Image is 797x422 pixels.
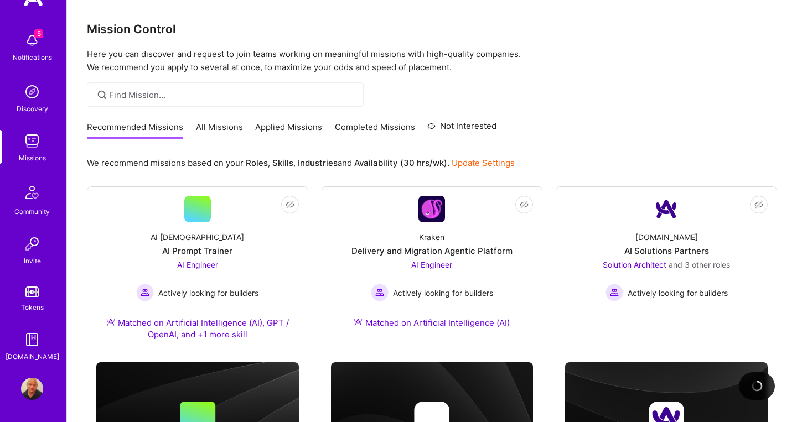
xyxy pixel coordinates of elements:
[162,245,232,257] div: AI Prompt Trainer
[13,51,52,63] div: Notifications
[354,317,363,326] img: Ateam Purple Icon
[653,196,680,222] img: Company Logo
[21,233,43,255] img: Invite
[158,287,258,299] span: Actively looking for builders
[17,103,48,114] div: Discovery
[754,200,763,209] i: icon EyeClosed
[106,317,115,326] img: Ateam Purple Icon
[21,130,43,152] img: teamwork
[14,206,50,217] div: Community
[272,158,293,168] b: Skills
[87,22,777,36] h3: Mission Control
[6,351,59,362] div: [DOMAIN_NAME]
[109,89,355,101] input: Find Mission...
[87,121,183,139] a: Recommended Missions
[246,158,268,168] b: Roles
[19,152,46,164] div: Missions
[605,284,623,301] img: Actively looking for builders
[371,284,389,301] img: Actively looking for builders
[351,245,513,257] div: Delivery and Migration Agentic Platform
[418,196,445,222] img: Company Logo
[452,158,515,168] a: Update Settings
[34,29,43,38] span: 5
[21,301,44,313] div: Tokens
[669,260,730,269] span: and 3 other roles
[151,231,244,243] div: AI [DEMOGRAPHIC_DATA]
[635,231,698,243] div: [DOMAIN_NAME]
[25,286,39,297] img: tokens
[411,260,452,269] span: AI Engineer
[87,157,515,169] p: We recommend missions based on your , , and .
[96,317,299,340] div: Matched on Artificial Intelligence (AI), GPT / OpenAI, and +1 more skill
[177,260,218,269] span: AI Engineer
[628,287,728,299] span: Actively looking for builders
[749,378,765,394] img: loading
[21,81,43,103] img: discovery
[624,245,709,257] div: AI Solutions Partners
[136,284,154,301] img: Actively looking for builders
[24,255,41,267] div: Invite
[19,179,45,206] img: Community
[96,88,108,101] i: icon SearchGrey
[419,231,444,243] div: Kraken
[603,260,666,269] span: Solution Architect
[354,317,510,329] div: Matched on Artificial Intelligence (AI)
[21,329,43,351] img: guide book
[298,158,338,168] b: Industries
[286,200,294,209] i: icon EyeClosed
[21,29,43,51] img: bell
[255,121,322,139] a: Applied Missions
[87,48,777,74] p: Here you can discover and request to join teams working on meaningful missions with high-quality ...
[354,158,447,168] b: Availability (30 hrs/wk)
[21,378,43,400] img: User Avatar
[520,200,529,209] i: icon EyeClosed
[427,119,496,139] a: Not Interested
[196,121,243,139] a: All Missions
[335,121,415,139] a: Completed Missions
[393,287,493,299] span: Actively looking for builders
